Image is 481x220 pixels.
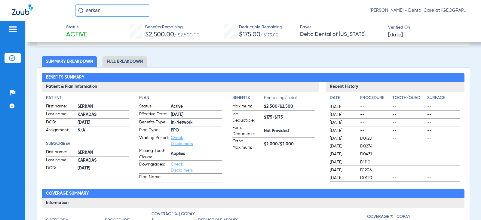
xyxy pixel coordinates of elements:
[392,159,425,165] span: --
[139,135,169,147] span: Waiting Period:
[139,111,169,118] span: Effective Date:
[78,157,129,164] span: KARADAS
[392,143,425,149] span: --
[171,136,193,146] a: Check Disclaimers
[330,95,355,103] app-breakdown-title: Date
[46,111,75,118] span: Last name:
[360,151,390,157] span: D0431
[330,159,355,165] span: [DATE]
[75,5,150,17] input: Search for patients
[232,138,262,151] span: Ortho Maximum:
[171,151,222,157] span: Applies
[264,104,315,110] span: $2,500/$2,500
[46,149,75,156] span: First name:
[330,95,355,101] h4: Date
[42,73,464,82] h2: Benefits Summary
[330,151,355,157] span: [DATE]
[392,95,425,103] app-breakdown-title: Tooth/Quad
[360,167,390,173] span: D1206
[171,119,222,126] span: In-Network
[42,189,464,198] h2: Coverage Summary
[392,135,425,141] span: --
[145,24,200,30] span: Benefits Remaining
[46,157,75,164] span: Last name:
[427,143,460,149] span: --
[46,141,129,147] h4: Subscriber
[46,119,75,126] span: DOB:
[360,143,390,149] span: D0274
[330,104,355,110] span: [DATE]
[330,167,355,173] span: [DATE]
[103,56,147,67] li: Full Breakdown
[232,95,264,103] app-breakdown-title: Benefits
[174,33,200,38] span: / $2,500.00
[427,95,460,101] h4: Surface
[139,119,169,126] span: Benefits Type:
[139,161,169,173] span: Downgrades:
[392,128,425,134] span: --
[46,95,129,101] h4: Patient
[46,127,75,134] span: Assignment:
[264,128,315,134] span: Not Provided
[360,95,390,101] h4: Procedure
[66,24,87,30] span: Status
[427,119,460,125] span: --
[8,26,17,33] img: hamburger-icon
[360,95,390,103] app-breakdown-title: Procedure
[330,119,355,125] span: [DATE]
[171,162,193,172] a: Check Disclaimers
[171,127,222,134] span: PPO
[232,103,262,110] span: Maximum:
[300,24,383,30] span: Payer
[78,119,129,126] span: [DATE]
[326,82,464,92] h3: Recent History
[388,31,403,39] span: [DATE]
[12,5,33,15] img: Zuub Logo
[330,175,355,181] span: [DATE]
[427,175,460,181] span: --
[330,143,355,149] span: [DATE]
[427,135,460,141] span: --
[78,165,129,172] span: [DATE]
[360,128,390,134] span: --
[139,103,169,110] span: Status:
[330,128,355,134] span: [DATE]
[46,103,75,110] span: First name:
[330,112,355,118] span: [DATE]
[427,95,460,103] app-breakdown-title: Surface
[139,95,222,101] h4: Plan
[330,135,355,141] span: [DATE]
[388,24,471,31] span: Verified On
[264,114,315,121] span: $175/$175
[427,128,460,134] span: --
[46,165,75,172] span: DOB:
[300,31,383,38] span: Delta Dental of [US_STATE]
[139,127,169,134] span: Plan Type:
[392,104,425,110] span: --
[78,127,129,134] span: N/A
[427,167,460,173] span: --
[392,175,425,181] span: --
[42,56,97,67] li: Summary Breakdown
[370,8,469,14] span: [PERSON_NAME] - Dental Care at [GEOGRAPHIC_DATA]
[232,125,262,137] span: Fam. Deductible:
[78,150,129,156] span: SERKAN
[264,95,315,103] span: Remaining/Total
[360,159,390,165] span: D1110
[171,104,222,110] span: Active
[392,151,425,157] span: --
[232,111,262,124] span: Ind. Deductible:
[392,167,425,173] span: --
[427,159,460,165] span: --
[232,95,264,101] h4: Benefits
[360,112,390,118] span: --
[427,151,460,157] span: --
[360,119,390,125] span: --
[42,82,319,92] h3: Patient & Plan Information
[42,198,464,208] h3: Information
[392,95,425,101] h4: Tooth/Quad
[78,112,129,118] span: KARADAS
[260,33,278,37] span: / $175.00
